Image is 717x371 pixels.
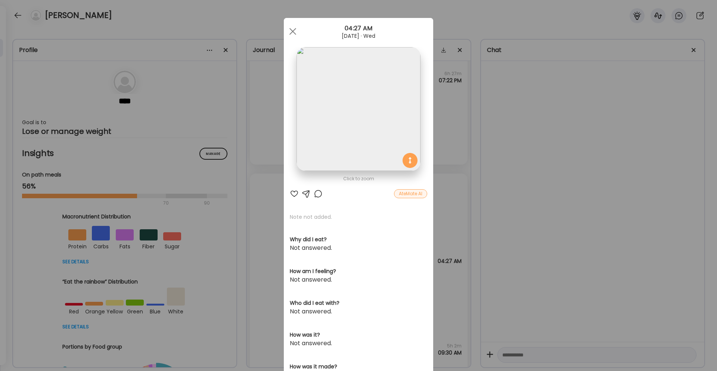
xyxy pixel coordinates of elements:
[297,47,420,171] img: images%2Fob8dNGJWu7giSTh9Rfnej3netBz1%2FKuuulxH7HIuUlk53QBNq%2FsSyG1t4HIJnhVVRnIDZ0_1080
[284,33,433,39] div: [DATE] · Wed
[290,243,427,252] div: Not answered.
[290,339,427,348] div: Not answered.
[290,363,427,371] h3: How was it made?
[290,174,427,183] div: Click to zoom
[290,307,427,316] div: Not answered.
[394,189,427,198] div: AteMate AI
[290,299,427,307] h3: Who did I eat with?
[284,24,433,33] div: 04:27 AM
[290,236,427,243] h3: Why did I eat?
[290,213,427,221] p: Note not added.
[290,331,427,339] h3: How was it?
[290,275,427,284] div: Not answered.
[290,267,427,275] h3: How am I feeling?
